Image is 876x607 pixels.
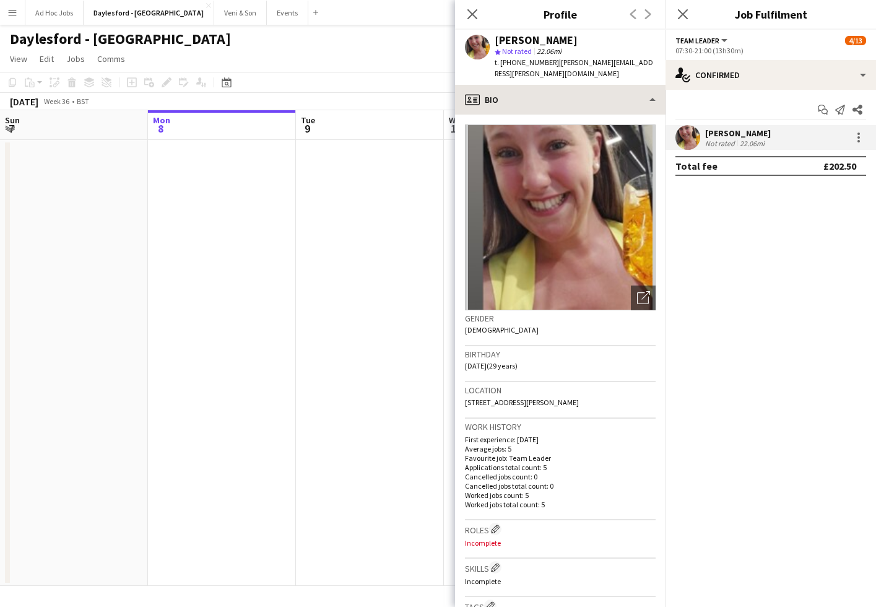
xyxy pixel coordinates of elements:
button: Events [267,1,308,25]
div: [PERSON_NAME] [705,128,771,139]
span: 22.06mi [534,46,564,56]
h3: Skills [465,561,656,574]
p: First experience: [DATE] [465,435,656,444]
div: Open photos pop-in [631,286,656,310]
p: Applications total count: 5 [465,463,656,472]
div: Not rated [705,139,737,148]
div: 22.06mi [737,139,767,148]
span: 9 [299,121,315,136]
span: 10 [447,121,465,136]
div: Bio [455,85,666,115]
div: [DATE] [10,95,38,108]
img: Crew avatar or photo [465,124,656,310]
span: Not rated [502,46,532,56]
a: Comms [92,51,130,67]
span: t. [PHONE_NUMBER] [495,58,559,67]
span: Jobs [66,53,85,64]
h3: Roles [465,523,656,536]
h3: Work history [465,421,656,432]
p: Incomplete [465,577,656,586]
button: Team Leader [675,36,729,45]
p: Cancelled jobs total count: 0 [465,481,656,491]
div: [PERSON_NAME] [495,35,578,46]
span: | [PERSON_NAME][EMAIL_ADDRESS][PERSON_NAME][DOMAIN_NAME] [495,58,653,78]
div: BST [77,97,89,106]
div: Total fee [675,160,718,172]
span: 4/13 [845,36,866,45]
h3: Job Fulfilment [666,6,876,22]
h3: Birthday [465,349,656,360]
span: 8 [151,121,170,136]
div: £202.50 [823,160,856,172]
span: [DATE] (29 years) [465,361,518,370]
span: Tue [301,115,315,126]
h3: Location [465,385,656,396]
div: Confirmed [666,60,876,90]
h3: Gender [465,313,656,324]
p: Worked jobs total count: 5 [465,500,656,509]
span: Week 36 [41,97,72,106]
p: Average jobs: 5 [465,444,656,453]
button: Daylesford - [GEOGRAPHIC_DATA] [84,1,214,25]
span: Sun [5,115,20,126]
span: Edit [40,53,54,64]
p: Cancelled jobs count: 0 [465,472,656,481]
span: Mon [153,115,170,126]
h3: Profile [455,6,666,22]
div: 07:30-21:00 (13h30m) [675,46,866,55]
span: [STREET_ADDRESS][PERSON_NAME] [465,398,579,407]
span: 7 [3,121,20,136]
p: Worked jobs count: 5 [465,491,656,500]
a: View [5,51,32,67]
a: Jobs [61,51,90,67]
a: Edit [35,51,59,67]
button: Ad Hoc Jobs [25,1,84,25]
span: Comms [97,53,125,64]
h1: Daylesford - [GEOGRAPHIC_DATA] [10,30,231,48]
p: Favourite job: Team Leader [465,453,656,463]
span: Team Leader [675,36,719,45]
span: Wed [449,115,465,126]
span: [DEMOGRAPHIC_DATA] [465,325,539,334]
button: Veni & Son [214,1,267,25]
p: Incomplete [465,538,656,548]
span: View [10,53,27,64]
